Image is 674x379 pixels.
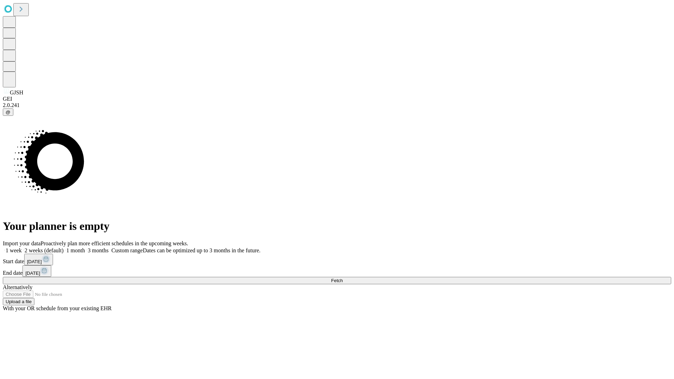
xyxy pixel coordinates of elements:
span: Dates can be optimized up to 3 months in the future. [143,247,260,253]
span: 1 week [6,247,22,253]
span: GJSH [10,89,23,95]
button: @ [3,108,13,116]
span: Alternatively [3,284,32,290]
span: Fetch [331,278,343,283]
button: [DATE] [24,254,53,265]
button: [DATE] [22,265,51,277]
div: GEI [3,96,671,102]
span: With your OR schedule from your existing EHR [3,305,112,311]
span: @ [6,109,11,115]
span: 3 months [88,247,108,253]
span: [DATE] [25,271,40,276]
span: Import your data [3,240,41,246]
span: 1 month [66,247,85,253]
span: [DATE] [27,259,42,264]
button: Upload a file [3,298,34,305]
span: Proactively plan more efficient schedules in the upcoming weeks. [41,240,188,246]
span: 2 weeks (default) [25,247,64,253]
span: Custom range [111,247,143,253]
div: Start date [3,254,671,265]
div: 2.0.241 [3,102,671,108]
div: End date [3,265,671,277]
button: Fetch [3,277,671,284]
h1: Your planner is empty [3,220,671,233]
